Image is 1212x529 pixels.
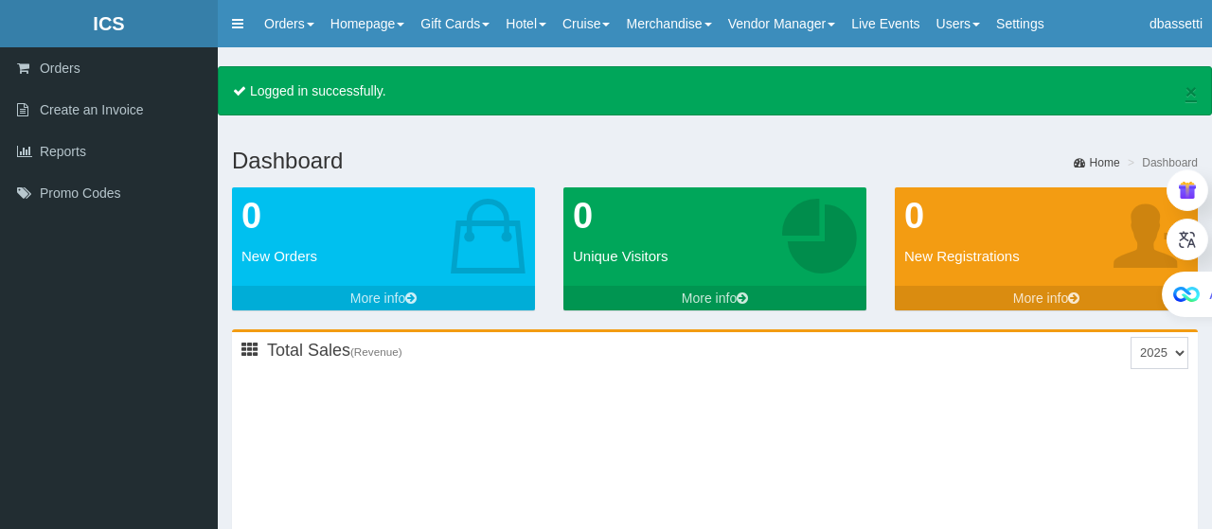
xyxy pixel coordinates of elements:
[1074,155,1120,171] a: Home
[1185,81,1197,101] a: close
[40,61,80,76] span: Orders
[232,286,535,310] a: More info
[93,13,124,34] b: ICS
[563,286,866,310] a: More info
[573,197,857,237] h3: 0
[1150,16,1203,31] span: dbassetti
[40,144,86,159] span: Reports
[350,345,402,358] small: (Revenue)
[40,185,121,201] span: Promo Codes
[904,246,1188,266] p: New Registrations
[904,197,1188,237] h3: 0
[1123,155,1198,171] li: Dashboard
[267,342,402,359] h3: Total Sales
[241,246,526,266] p: New Orders
[573,246,857,266] p: Unique Visitors
[895,286,1198,310] a: More info
[241,197,526,237] h3: 0
[40,102,144,117] span: Create an Invoice
[218,66,1212,115] div: Logged in successfully.
[232,149,1198,173] h1: Dashboard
